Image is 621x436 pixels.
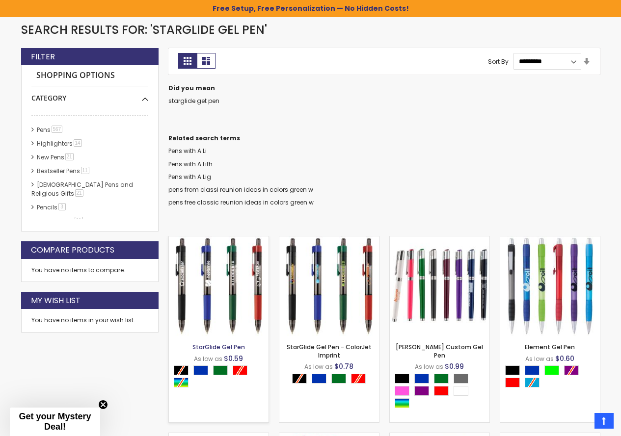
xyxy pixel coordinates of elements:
span: 14 [74,139,82,147]
strong: Filter [31,51,55,62]
a: Pencils3 [34,203,69,211]
a: [PERSON_NAME] Custom Gel Pen [396,343,483,359]
div: Select A Color [174,365,269,390]
span: $0.60 [555,354,574,363]
div: You have no items to compare. [21,259,159,282]
div: Blue [414,374,429,384]
span: As low as [194,355,222,363]
div: Select A Color [395,374,489,410]
span: As low as [525,355,554,363]
div: You have no items in your wish list. [31,316,148,324]
span: 21 [75,189,83,197]
a: Element Gel Pen [525,343,575,351]
a: Bestseller Pens11 [34,167,93,175]
dt: Did you mean [168,84,600,92]
div: Green [331,374,346,384]
div: Green [434,374,449,384]
div: Blue [525,365,540,375]
div: Pink [395,386,409,396]
span: 11 [75,217,83,224]
a: StarGlide Gel Pen [169,236,269,244]
button: Close teaser [98,400,108,410]
div: Lime Green [544,365,559,375]
div: Red [434,386,449,396]
img: StarGlide Gel Pen - ColorJet Imprint [279,236,379,336]
span: 567 [52,126,63,133]
a: [DEMOGRAPHIC_DATA] Pens and Religious Gifts21 [31,180,133,198]
strong: Shopping Options [31,65,148,86]
div: Get your Mystery Deal!Close teaser [10,408,100,436]
a: StarGlide Gel Pen - ColorJet Imprint [279,236,379,244]
a: Element Gel Pen [500,236,600,244]
a: Highlighters14 [34,139,85,148]
div: Select A Color [292,374,371,386]
div: Black [395,374,409,384]
a: Pens567 [34,126,66,134]
div: Red [505,378,520,387]
span: $0.59 [224,354,243,363]
img: Earl Custom Gel Pen [390,236,489,336]
strong: Grid [178,53,197,69]
a: StarGlide Gel Pen - ColorJet Imprint [287,343,372,359]
a: New Pens21 [34,153,77,161]
a: pens free classic reunion ideas in colors green w [168,198,314,206]
a: Pens with A Lifh [168,160,213,168]
div: Select A Color [505,365,600,390]
span: Get your Mystery Deal! [19,411,91,432]
strong: Compare Products [31,245,114,256]
a: Top [594,413,614,429]
span: 3 [58,203,66,210]
div: White [454,386,468,396]
span: Search results for: 'StarGlide Gel Pen' [21,22,267,38]
strong: My Wish List [31,295,81,306]
div: Category [31,86,148,103]
div: Blue [193,365,208,375]
label: Sort By [488,57,509,65]
div: Assorted [395,398,409,408]
span: 21 [65,153,74,160]
a: Pens with A Li [168,147,207,155]
a: pens from classi reunion ideas in colors green w [168,185,313,194]
img: StarGlide Gel Pen [169,236,269,336]
span: $0.78 [334,361,353,371]
img: Element Gel Pen [500,236,600,336]
a: hp-featured11 [34,217,86,225]
a: Pens with A Lig [168,173,211,181]
a: starglide get pen [168,97,219,105]
span: As low as [304,362,333,371]
span: 11 [81,167,89,174]
span: As low as [415,362,443,371]
div: Green [213,365,228,375]
dt: Related search terms [168,134,600,142]
div: Blue [312,374,326,384]
div: Purple [414,386,429,396]
a: Earl Custom Gel Pen [390,236,489,244]
span: $0.99 [445,361,464,371]
a: StarGlide Gel Pen [192,343,245,351]
div: Black [505,365,520,375]
div: Grey [454,374,468,384]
